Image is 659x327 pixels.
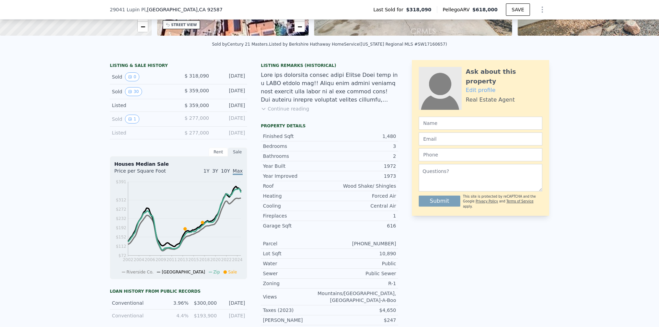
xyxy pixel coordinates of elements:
span: , [GEOGRAPHIC_DATA] [146,6,222,13]
button: Show Options [535,3,549,16]
span: $ 359,000 [185,103,209,108]
div: [DATE] [215,72,245,81]
input: Email [419,132,542,145]
div: Central Air [329,202,396,209]
div: [DATE] [215,129,245,136]
div: Mountains/[GEOGRAPHIC_DATA], [GEOGRAPHIC_DATA]-A-Boo [317,290,396,304]
div: Listing Remarks (Historical) [261,63,398,68]
tspan: 2018 [199,257,210,262]
span: $ 318,090 [185,73,209,79]
tspan: 2002 [123,257,134,262]
span: $ 359,000 [185,88,209,93]
button: View historical data [125,115,139,124]
div: [DATE] [221,312,245,319]
input: Phone [419,148,542,161]
div: Parcel [263,240,329,247]
tspan: 2020 [210,257,221,262]
div: This site is protected by reCAPTCHA and the Google and apply. [463,194,542,209]
div: $247 [329,317,396,324]
span: − [298,22,302,31]
span: $318,090 [406,6,431,13]
div: Zoning [263,280,329,287]
tspan: $192 [116,225,126,230]
div: [DATE] [215,87,245,96]
input: Name [419,117,542,130]
div: [DATE] [215,102,245,109]
div: Wood Shake/ Shingles [329,183,396,189]
div: Heating [263,192,329,199]
div: Houses Median Sale [114,161,243,167]
button: Continue reading [261,105,309,112]
span: $ 277,000 [185,130,209,136]
div: Sold by Century 21 Masters . [212,42,269,47]
span: , CA 92587 [197,7,222,12]
div: Sold [112,87,173,96]
span: Last Sold for [373,6,406,13]
div: 1972 [329,163,396,170]
button: View historical data [125,72,139,81]
div: Loan history from public records [110,289,247,294]
a: Edit profile [466,87,496,93]
div: 10,890 [329,250,396,257]
div: Cooling [263,202,329,209]
tspan: $312 [116,198,126,202]
div: Taxes (2023) [263,307,329,314]
div: 1 [329,212,396,219]
button: Submit [419,196,460,207]
div: 1,480 [329,133,396,140]
div: Sold [112,72,173,81]
div: [DATE] [215,115,245,124]
span: − [140,22,145,31]
div: 3 [329,143,396,150]
div: Property details [261,123,398,129]
div: [PERSON_NAME] [263,317,329,324]
tspan: $391 [116,179,126,184]
div: Garage Sqft [263,222,329,229]
span: Sale [228,270,237,275]
a: Terms of Service [506,199,533,203]
div: Real Estate Agent [466,96,515,104]
tspan: $152 [116,235,126,240]
div: Conventional [112,300,160,306]
div: 616 [329,222,396,229]
div: Listed [112,129,173,136]
div: Price per Square Foot [114,167,178,178]
div: Conventional [112,312,160,319]
div: $300,000 [193,300,217,306]
div: Water [263,260,329,267]
div: $193,900 [193,312,217,319]
div: Sale [228,148,247,156]
div: 2 [329,153,396,160]
span: 29041 Lupin Pl [110,6,146,13]
div: Roof [263,183,329,189]
tspan: 2011 [166,257,177,262]
div: LISTING & SALE HISTORY [110,63,247,70]
div: Forced Air [329,192,396,199]
a: Zoom out [138,22,148,32]
div: Public Sewer [329,270,396,277]
span: 3Y [212,168,218,174]
tspan: $72 [118,253,126,258]
span: [GEOGRAPHIC_DATA] [162,270,205,275]
div: Views [263,293,317,300]
a: Privacy Policy [476,199,498,203]
tspan: $112 [116,244,126,249]
div: 3.96% [164,300,188,306]
span: $618,000 [472,7,498,12]
div: Lot Sqft [263,250,329,257]
div: Rent [209,148,228,156]
tspan: 2022 [221,257,232,262]
div: Year Built [263,163,329,170]
tspan: $272 [116,207,126,212]
tspan: 2013 [177,257,188,262]
div: [DATE] [221,300,245,306]
div: Year Improved [263,173,329,179]
div: Ask about this property [466,67,542,86]
div: Listed by Berkshire Hathaway HomeService ([US_STATE] Regional MLS #SW17160657) [269,42,447,47]
div: 4.4% [164,312,188,319]
div: R-1 [329,280,396,287]
div: Bathrooms [263,153,329,160]
div: Public [329,260,396,267]
span: $ 277,000 [185,115,209,121]
div: Sewer [263,270,329,277]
